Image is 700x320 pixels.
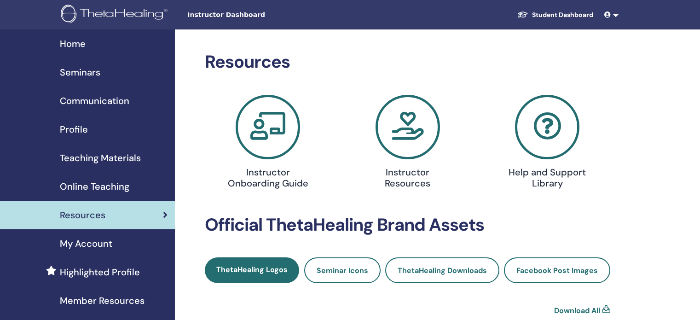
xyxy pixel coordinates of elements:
span: Highlighted Profile [60,265,140,279]
a: Instructor Resources [343,95,472,192]
span: Member Resources [60,294,145,308]
h4: Instructor Resources [363,167,453,189]
h4: Instructor Onboarding Guide [223,167,313,189]
a: Student Dashboard [510,6,601,23]
h2: Official ThetaHealing Brand Assets [205,215,610,236]
span: Communication [60,94,129,108]
h4: Help and Support Library [502,167,592,189]
a: Facebook Post Images [504,257,610,283]
span: Facebook Post Images [516,266,598,275]
span: Instructor Dashboard [187,10,325,20]
img: logo.png [61,5,171,25]
a: Instructor Onboarding Guide [203,95,332,192]
span: Resources [60,208,105,222]
span: Teaching Materials [60,151,141,165]
a: Help and Support Library [483,95,612,192]
span: ThetaHealing Logos [216,265,288,274]
a: ThetaHealing Logos [205,257,299,283]
span: My Account [60,237,112,250]
img: graduation-cap-white.svg [517,11,528,18]
span: Seminar Icons [317,266,368,275]
span: ThetaHealing Downloads [398,266,487,275]
a: Download All [554,305,600,316]
span: Seminars [60,65,100,79]
span: Profile [60,122,88,136]
span: Home [60,37,86,51]
h2: Resources [205,52,610,73]
a: Seminar Icons [304,257,381,283]
span: Online Teaching [60,180,129,193]
a: ThetaHealing Downloads [385,257,499,283]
